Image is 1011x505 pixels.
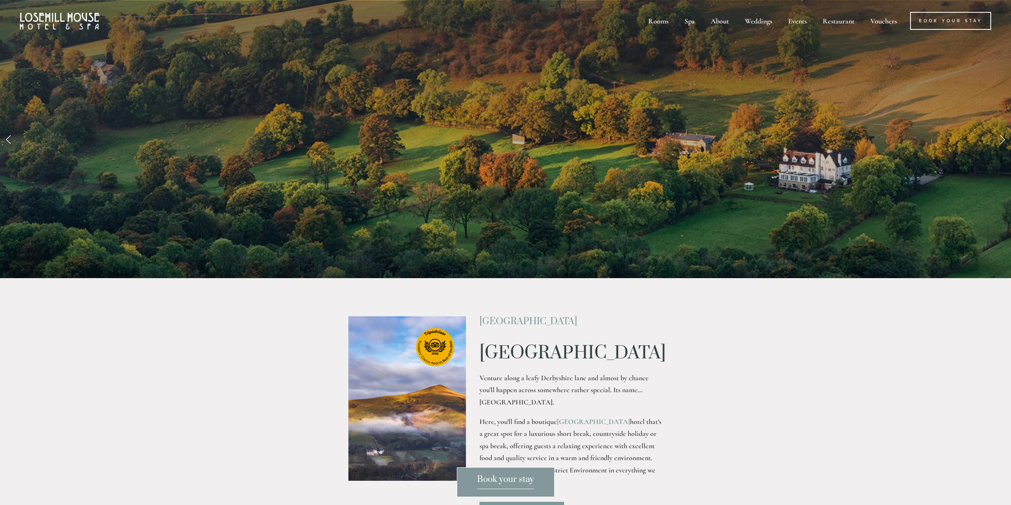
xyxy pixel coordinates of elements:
a: Next Slide [994,127,1011,151]
div: Spa [677,12,702,30]
a: [GEOGRAPHIC_DATA] [557,417,630,426]
img: Losehill House [20,13,99,29]
a: Book Your Stay [910,12,991,30]
span: Book your stay [477,474,534,489]
a: BOOK NOW [488,222,522,230]
h1: [GEOGRAPHIC_DATA] [479,343,663,363]
a: Vouchers [863,12,904,30]
div: Weddings [738,12,779,30]
p: Here, you’ll find a boutique hotel that’s a great spot for a luxurious short break, countryside h... [479,416,663,489]
p: Travellers' Choice Awards Best of the Best 2025 [303,70,708,237]
div: Rooms [641,12,676,30]
div: Restaurant [816,12,862,30]
div: Events [781,12,814,30]
div: About [704,12,736,30]
p: Venture along a leafy Derbyshire lane and almost by chance you'll happen across somewhere rather ... [479,372,663,408]
h2: [GEOGRAPHIC_DATA] [479,316,663,327]
a: Book your stay [457,467,555,497]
